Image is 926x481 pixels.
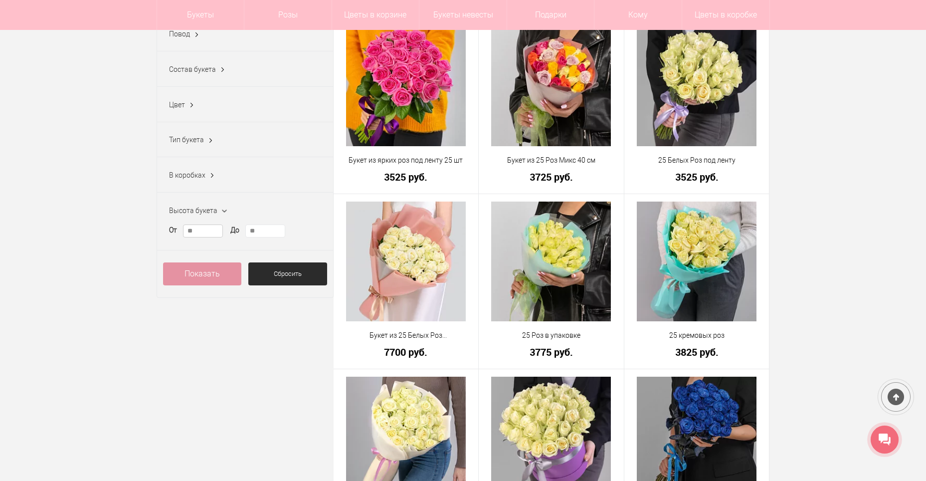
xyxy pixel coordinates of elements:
a: Показать [163,262,242,285]
img: 25 кремовых роз [637,202,756,321]
a: Букет из 25 Роз Микс 40 см [485,155,617,166]
a: 3525 руб. [631,172,763,182]
img: 25 Роз в упаковке [491,202,611,321]
a: 3525 руб. [340,172,472,182]
img: 25 Белых Роз под ленту [637,26,756,146]
a: 3725 руб. [485,172,617,182]
a: 3775 руб. [485,347,617,357]
img: Букет из 25 Белых Роз Эквадор [346,202,466,321]
span: Тип букета [169,136,204,144]
img: Букет из ярких роз под ленту 25 шт [346,26,466,146]
a: 3825 руб. [631,347,763,357]
span: Цвет [169,101,185,109]
a: 25 кремовых роз [631,330,763,341]
span: Повод [169,30,190,38]
img: Букет из 25 Роз Микс 40 см [491,26,611,146]
label: От [169,225,177,236]
a: Сбросить [248,262,327,285]
a: 25 Роз в упаковке [485,330,617,341]
a: 25 Белых Роз под ленту [631,155,763,166]
span: Состав букета [169,65,216,73]
label: До [230,225,239,236]
a: Букет из ярких роз под ленту 25 шт [340,155,472,166]
a: Букет из 25 Белых Роз [GEOGRAPHIC_DATA] [340,330,472,341]
a: 7700 руб. [340,347,472,357]
span: Высота букета [169,207,217,215]
span: В коробках [169,171,205,179]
